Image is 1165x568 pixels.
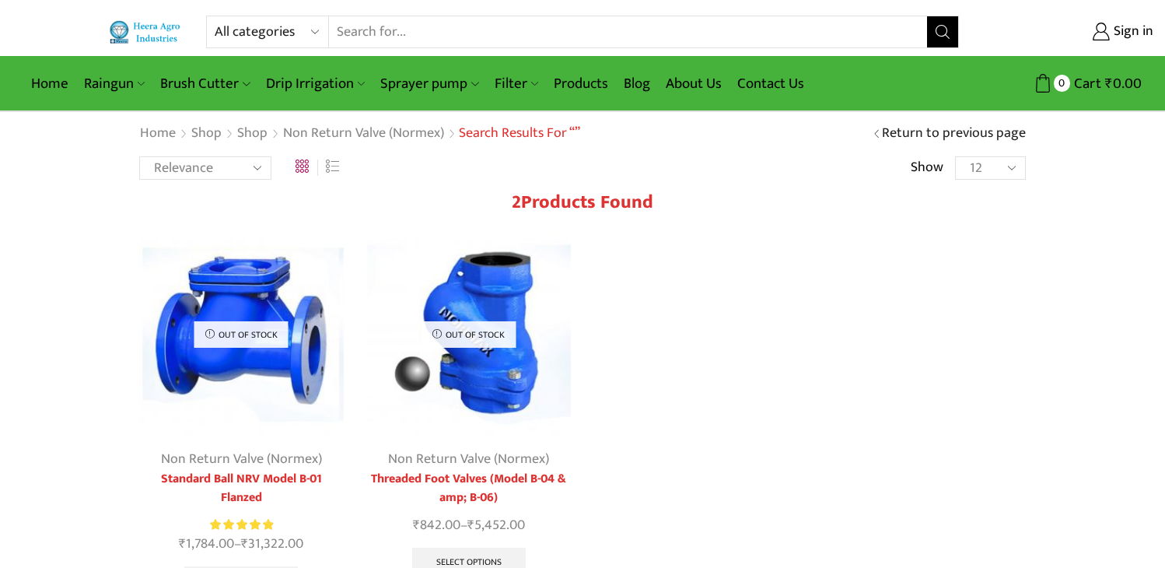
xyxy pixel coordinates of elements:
[1105,72,1113,96] span: ₹
[616,65,658,102] a: Blog
[367,233,572,437] img: Non Return Valve
[911,158,943,178] span: Show
[367,470,572,507] a: Threaded Foot Valves (Model B-04 & amp; B-06)
[459,125,580,142] h1: Search results for “”
[413,514,460,537] bdi: 842.00
[1070,73,1101,94] span: Cart
[367,515,572,536] span: –
[413,514,420,537] span: ₹
[329,16,927,47] input: Search for...
[487,65,546,102] a: Filter
[152,65,257,102] a: Brush Cutter
[1105,72,1142,96] bdi: 0.00
[373,65,486,102] a: Sprayer pump
[388,447,549,471] a: Non Return Valve (Normex)
[139,534,344,555] span: –
[179,532,186,556] span: ₹
[194,321,289,348] p: Out of stock
[161,447,322,471] a: Non Return Valve (Normex)
[658,65,729,102] a: About Us
[1110,22,1153,42] span: Sign in
[139,470,344,507] a: Standard Ball NRV Model B-01 Flanzed
[241,532,303,556] bdi: 31,322.00
[236,124,268,144] a: Shop
[467,514,525,537] bdi: 5,452.00
[422,321,516,348] p: Out of stock
[139,124,580,144] nav: Breadcrumb
[76,65,152,102] a: Raingun
[241,532,248,556] span: ₹
[1054,75,1070,91] span: 0
[210,517,273,533] span: Rated out of 5
[974,69,1142,98] a: 0 Cart ₹0.00
[179,532,234,556] bdi: 1,784.00
[521,187,653,218] span: Products found
[546,65,616,102] a: Products
[23,65,76,102] a: Home
[139,156,271,180] select: Shop order
[927,16,958,47] button: Search button
[982,18,1153,46] a: Sign in
[210,517,273,533] div: Rated 5.00 out of 5
[139,233,344,437] img: Standard Ball NRV Model B-01 Flanzed
[882,124,1026,144] a: Return to previous page
[467,514,474,537] span: ₹
[191,124,222,144] a: Shop
[258,65,373,102] a: Drip Irrigation
[139,124,177,144] a: Home
[512,187,521,218] span: 2
[729,65,812,102] a: Contact Us
[282,124,445,144] a: Non Return Valve (Normex)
